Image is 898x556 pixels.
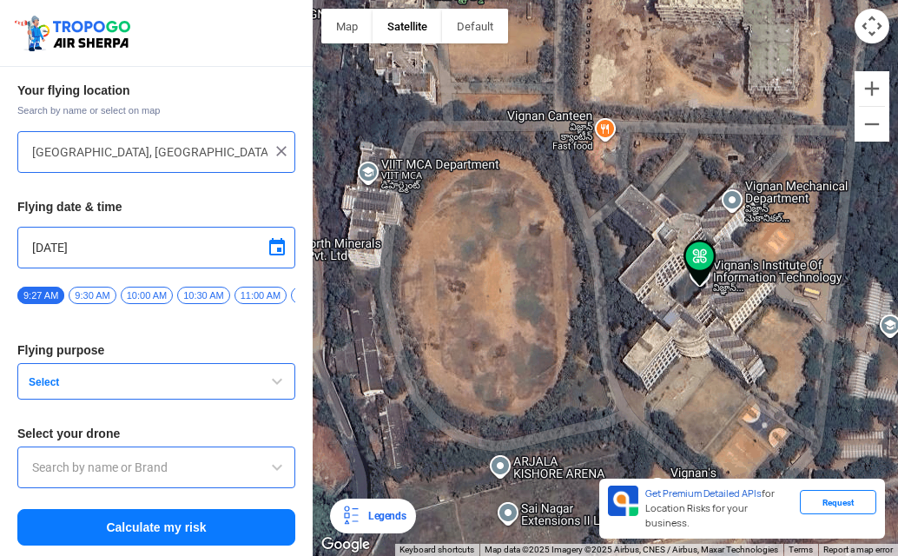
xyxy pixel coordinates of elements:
span: Get Premium Detailed APIs [645,487,762,500]
h3: Select your drone [17,427,295,440]
button: Calculate my risk [17,509,295,546]
img: ic_close.png [273,142,290,160]
span: 9:27 AM [17,287,64,304]
span: 10:30 AM [177,287,229,304]
span: 11:30 AM [291,287,343,304]
div: for Location Risks for your business. [638,486,800,532]
button: Zoom in [855,71,889,106]
h3: Your flying location [17,84,295,96]
span: Search by name or select on map [17,103,295,117]
span: 9:30 AM [69,287,116,304]
span: Select [22,375,239,389]
a: Terms [789,545,813,554]
img: ic_tgdronemaps.svg [13,13,136,53]
img: Premium APIs [608,486,638,516]
h3: Flying date & time [17,201,295,213]
div: Request [800,490,876,514]
button: Zoom out [855,107,889,142]
img: Legends [340,506,361,526]
button: Select [17,363,295,400]
button: Map camera controls [855,9,889,43]
span: Map data ©2025 Imagery ©2025 Airbus, CNES / Airbus, Maxar Technologies [485,545,778,554]
img: Google [317,533,374,556]
input: Search your flying location [32,142,267,162]
button: Keyboard shortcuts [399,544,474,556]
a: Open this area in Google Maps (opens a new window) [317,533,374,556]
a: Report a map error [823,545,893,554]
div: Legends [361,506,406,526]
input: Select Date [32,237,281,258]
button: Show satellite imagery [373,9,442,43]
input: Search by name or Brand [32,457,281,478]
button: Show street map [321,9,373,43]
h3: Flying purpose [17,344,295,356]
span: 11:00 AM [234,287,287,304]
span: 10:00 AM [121,287,173,304]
